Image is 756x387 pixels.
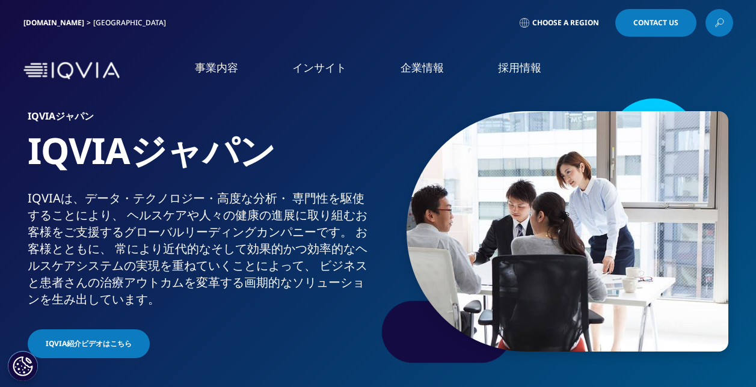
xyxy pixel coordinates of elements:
[532,18,599,28] span: Choose a Region
[195,60,238,75] a: 事業内容
[28,111,373,128] h6: IQVIAジャパン
[124,42,733,99] nav: Primary
[633,19,678,26] span: Contact Us
[28,329,150,358] a: IQVIA紹介ビデオはこちら
[28,128,373,190] h1: IQVIAジャパン
[401,60,444,75] a: 企業情報
[498,60,541,75] a: 採用情報
[292,60,346,75] a: インサイト
[8,351,38,381] button: Cookie 設定
[407,111,728,352] img: 873_asian-businesspeople-meeting-in-office.jpg
[46,338,132,349] span: IQVIA紹介ビデオはこちら
[615,9,696,37] a: Contact Us
[93,18,171,28] div: [GEOGRAPHIC_DATA]
[23,17,84,28] a: [DOMAIN_NAME]
[28,190,373,308] div: IQVIAは、​データ・​テクノロジー・​高度な​分析・​ 専門性を​駆使する​ことに​より、​ ヘルスケアや​人々の​健康の​進展に​取り組む​お客様を​ご支援​する​グローバル​リーディング...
